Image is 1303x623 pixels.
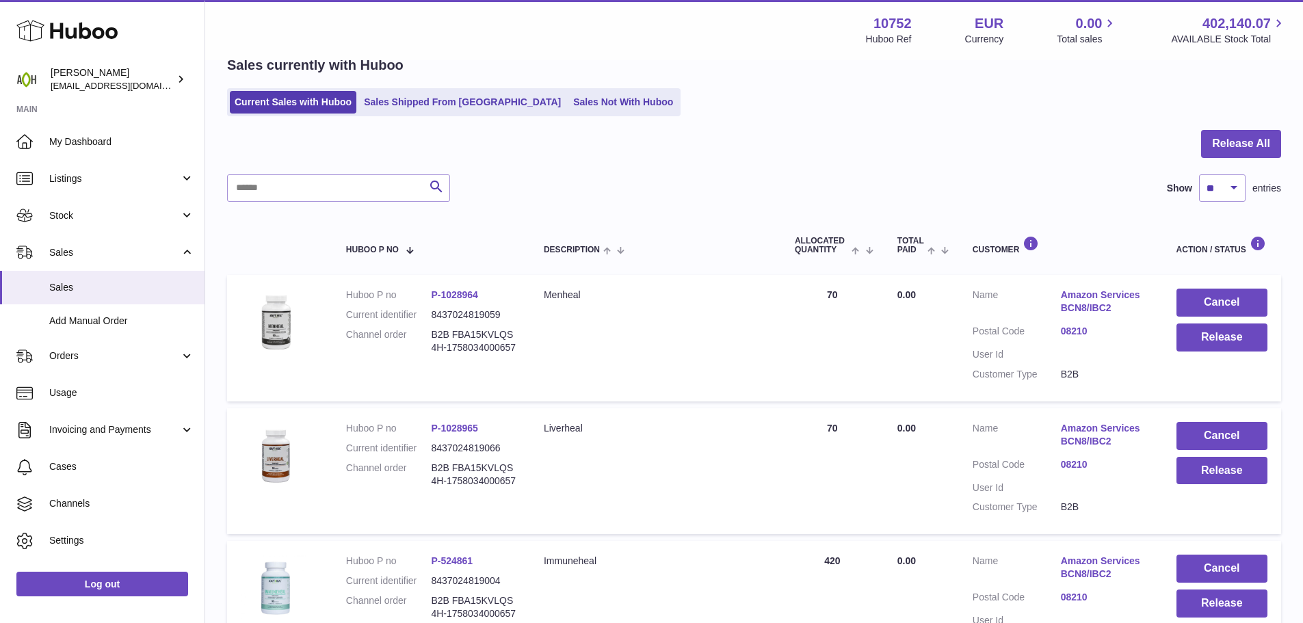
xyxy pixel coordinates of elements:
[346,328,432,354] dt: Channel order
[781,275,884,401] td: 70
[1061,501,1149,514] dd: B2B
[973,591,1061,607] dt: Postal Code
[544,422,767,435] div: Liverheal
[431,423,478,434] a: P-1028965
[241,422,309,490] img: 107521737971722.png
[1167,182,1192,195] label: Show
[346,574,432,587] dt: Current identifier
[973,501,1061,514] dt: Customer Type
[346,442,432,455] dt: Current identifier
[1076,14,1103,33] span: 0.00
[241,289,309,357] img: 107521737971745.png
[1061,289,1149,315] a: Amazon Services BCN8/IBC2
[973,348,1061,361] dt: User Id
[431,574,516,587] dd: 8437024819004
[227,56,404,75] h2: Sales currently with Huboo
[1176,555,1267,583] button: Cancel
[230,91,356,114] a: Current Sales with Huboo
[544,555,767,568] div: Immuneheal
[873,14,912,33] strong: 10752
[49,281,194,294] span: Sales
[1057,33,1118,46] span: Total sales
[973,325,1061,341] dt: Postal Code
[975,14,1003,33] strong: EUR
[973,481,1061,494] dt: User Id
[1061,555,1149,581] a: Amazon Services BCN8/IBC2
[49,386,194,399] span: Usage
[1176,289,1267,317] button: Cancel
[49,209,180,222] span: Stock
[1057,14,1118,46] a: 0.00 Total sales
[897,423,916,434] span: 0.00
[1252,182,1281,195] span: entries
[1061,325,1149,338] a: 08210
[1061,591,1149,604] a: 08210
[346,308,432,321] dt: Current identifier
[431,308,516,321] dd: 8437024819059
[897,555,916,566] span: 0.00
[431,289,478,300] a: P-1028964
[1176,457,1267,485] button: Release
[49,172,180,185] span: Listings
[1176,589,1267,618] button: Release
[1202,14,1271,33] span: 402,140.07
[897,289,916,300] span: 0.00
[431,555,473,566] a: P-524861
[1176,323,1267,352] button: Release
[49,423,180,436] span: Invoicing and Payments
[49,315,194,328] span: Add Manual Order
[795,237,849,254] span: ALLOCATED Quantity
[49,349,180,362] span: Orders
[1061,368,1149,381] dd: B2B
[431,594,516,620] dd: B2B FBA15KVLQS4H-1758034000657
[965,33,1004,46] div: Currency
[1061,458,1149,471] a: 08210
[346,555,432,568] dt: Huboo P no
[49,135,194,148] span: My Dashboard
[1176,236,1267,254] div: Action / Status
[431,328,516,354] dd: B2B FBA15KVLQS4H-1758034000657
[49,246,180,259] span: Sales
[973,289,1061,318] dt: Name
[973,422,1061,451] dt: Name
[973,458,1061,475] dt: Postal Code
[241,555,309,623] img: 107521706523597.jpg
[1201,130,1281,158] button: Release All
[1171,14,1287,46] a: 402,140.07 AVAILABLE Stock Total
[1176,422,1267,450] button: Cancel
[346,289,432,302] dt: Huboo P no
[346,246,399,254] span: Huboo P no
[1171,33,1287,46] span: AVAILABLE Stock Total
[897,237,924,254] span: Total paid
[431,442,516,455] dd: 8437024819066
[51,80,201,91] span: [EMAIL_ADDRESS][DOMAIN_NAME]
[16,572,188,596] a: Log out
[866,33,912,46] div: Huboo Ref
[431,462,516,488] dd: B2B FBA15KVLQS4H-1758034000657
[49,534,194,547] span: Settings
[49,460,194,473] span: Cases
[16,69,37,90] img: internalAdmin-10752@internal.huboo.com
[544,289,767,302] div: Menheal
[51,66,174,92] div: [PERSON_NAME]
[973,236,1149,254] div: Customer
[49,497,194,510] span: Channels
[973,368,1061,381] dt: Customer Type
[346,594,432,620] dt: Channel order
[1061,422,1149,448] a: Amazon Services BCN8/IBC2
[568,91,678,114] a: Sales Not With Huboo
[544,246,600,254] span: Description
[346,422,432,435] dt: Huboo P no
[973,555,1061,584] dt: Name
[359,91,566,114] a: Sales Shipped From [GEOGRAPHIC_DATA]
[346,462,432,488] dt: Channel order
[781,408,884,534] td: 70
